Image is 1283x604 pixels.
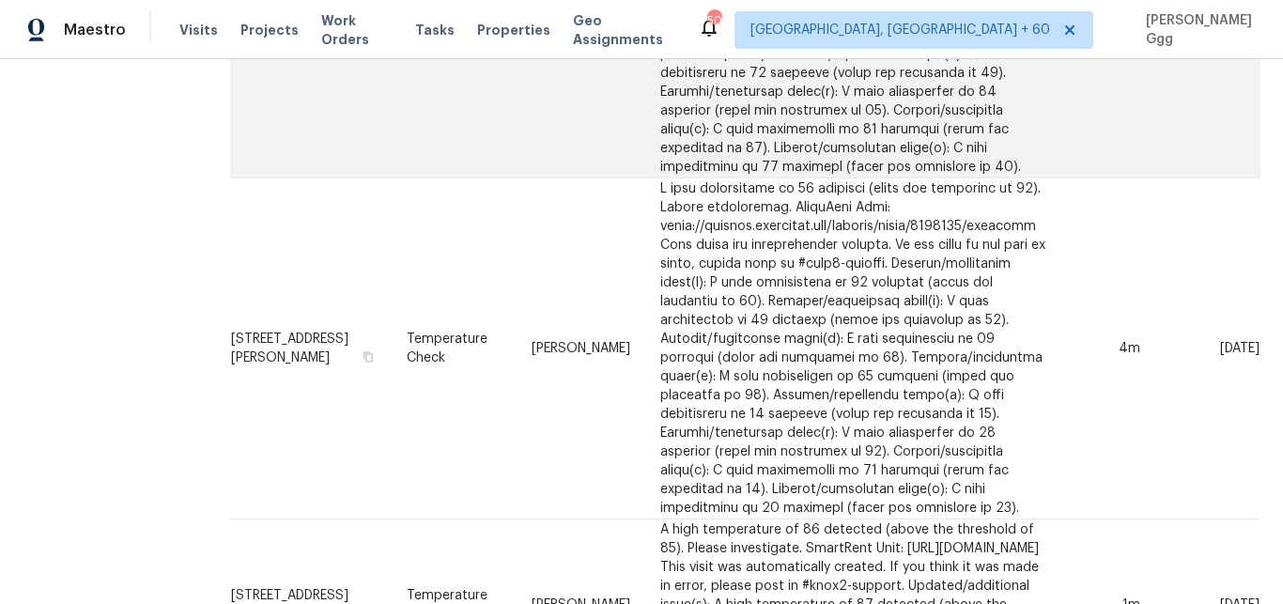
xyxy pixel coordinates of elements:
span: [PERSON_NAME] Ggg [1138,11,1255,49]
td: [STREET_ADDRESS][PERSON_NAME] [230,178,392,519]
td: L ipsu dolorsitame co 56 adipisci (elits doe temporinc ut 92). Labore etdoloremag. AliquAeni Admi... [645,178,1060,519]
span: Geo Assignments [573,11,675,49]
span: [GEOGRAPHIC_DATA], [GEOGRAPHIC_DATA] + 60 [750,21,1050,39]
span: Projects [240,21,299,39]
span: Tasks [415,23,455,37]
span: Maestro [64,21,126,39]
button: Copy Address [360,348,377,365]
div: 509 [707,11,720,30]
td: Temperature Check [392,178,517,519]
td: [DATE] [1155,178,1260,519]
td: 4m [1060,178,1155,519]
td: [PERSON_NAME] [517,178,645,519]
span: Properties [477,21,550,39]
span: Work Orders [321,11,393,49]
span: Visits [179,21,218,39]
